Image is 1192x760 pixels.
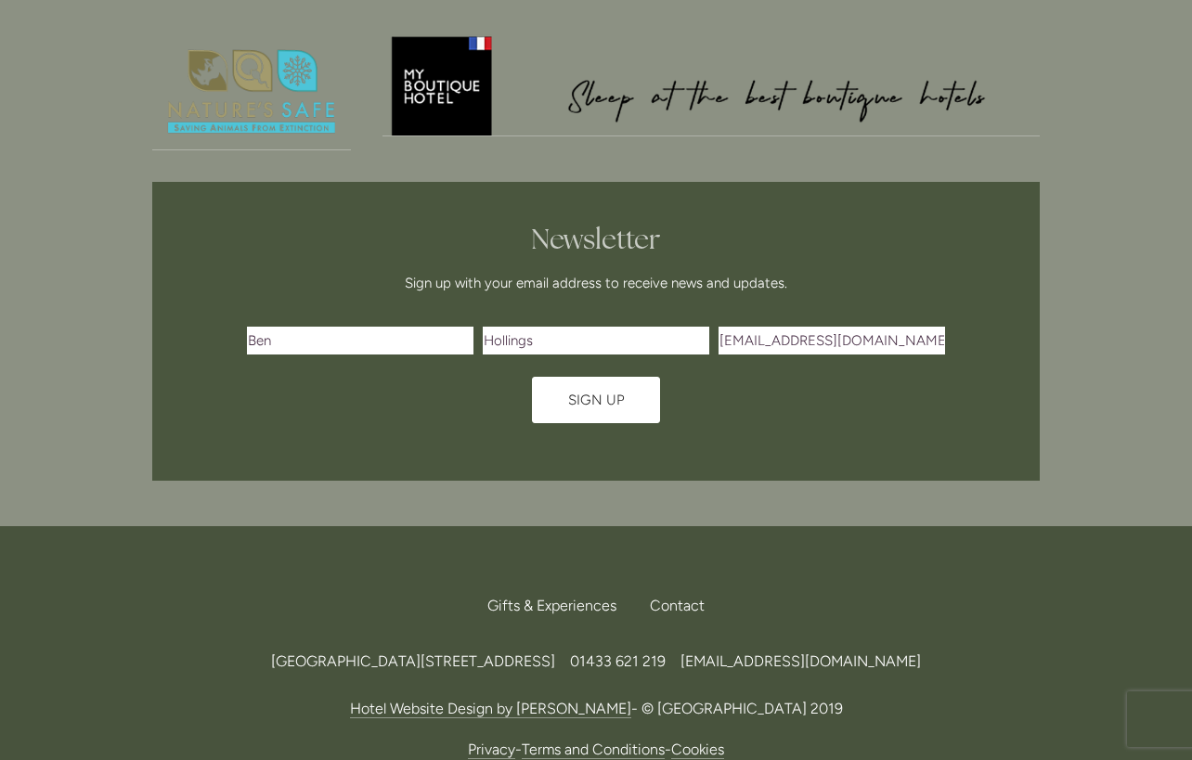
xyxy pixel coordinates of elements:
[671,741,724,759] a: Cookies
[350,700,631,718] a: Hotel Website Design by [PERSON_NAME]
[271,652,555,670] span: [GEOGRAPHIC_DATA][STREET_ADDRESS]
[719,327,945,354] input: Email Address
[635,586,705,626] div: Contact
[152,696,1040,721] p: - © [GEOGRAPHIC_DATA] 2019
[253,223,939,256] h2: Newsletter
[483,327,709,354] input: Last Name
[680,652,921,670] a: [EMAIL_ADDRESS][DOMAIN_NAME]
[468,741,515,759] a: Privacy
[487,597,616,614] span: Gifts & Experiences
[522,741,665,759] a: Terms and Conditions
[152,33,351,151] a: Nature's Safe - Logo
[382,33,1041,137] a: My Boutique Hotel - Logo
[382,33,1041,136] img: My Boutique Hotel - Logo
[247,327,473,354] input: First Name
[568,392,625,408] span: Sign Up
[570,652,666,670] span: 01433 621 219
[532,377,660,423] button: Sign Up
[253,272,939,294] p: Sign up with your email address to receive news and updates.
[152,33,351,150] img: Nature's Safe - Logo
[487,586,631,626] a: Gifts & Experiences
